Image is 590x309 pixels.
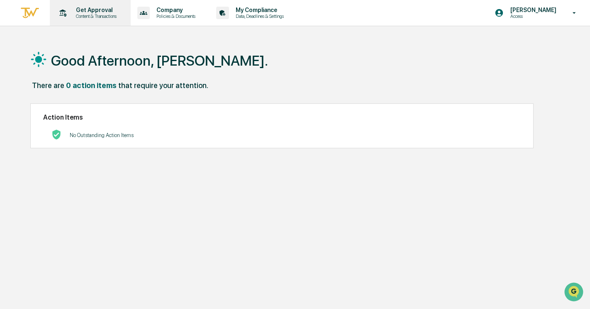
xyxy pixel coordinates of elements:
a: 🖐️Preclearance [5,101,57,116]
img: logo [20,6,40,20]
p: [PERSON_NAME] [504,7,561,13]
p: Access [504,13,561,19]
img: 1746055101610-c473b297-6a78-478c-a979-82029cc54cd1 [8,64,23,78]
div: There are [32,81,64,90]
p: Data, Deadlines & Settings [229,13,288,19]
img: No Actions logo [51,130,61,140]
div: 🖐️ [8,105,15,112]
p: Policies & Documents [150,13,200,19]
span: Attestations [68,105,103,113]
p: No Outstanding Action Items [70,132,134,138]
h1: Good Afternoon, [PERSON_NAME]. [51,52,268,69]
div: 🗄️ [60,105,67,112]
span: Preclearance [17,105,54,113]
h2: Action Items [43,113,521,121]
a: Powered byPylon [59,140,100,147]
div: 0 action items [66,81,117,90]
span: Pylon [83,141,100,147]
a: 🗄️Attestations [57,101,106,116]
p: Get Approval [69,7,121,13]
span: Data Lookup [17,120,52,129]
div: Start new chat [28,64,136,72]
p: Content & Transactions [69,13,121,19]
p: How can we help? [8,17,151,31]
p: My Compliance [229,7,288,13]
div: that require your attention. [118,81,208,90]
div: 🔎 [8,121,15,128]
p: Company [150,7,200,13]
iframe: Open customer support [563,282,586,304]
div: We're available if you need us! [28,72,105,78]
button: Start new chat [141,66,151,76]
a: 🔎Data Lookup [5,117,56,132]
